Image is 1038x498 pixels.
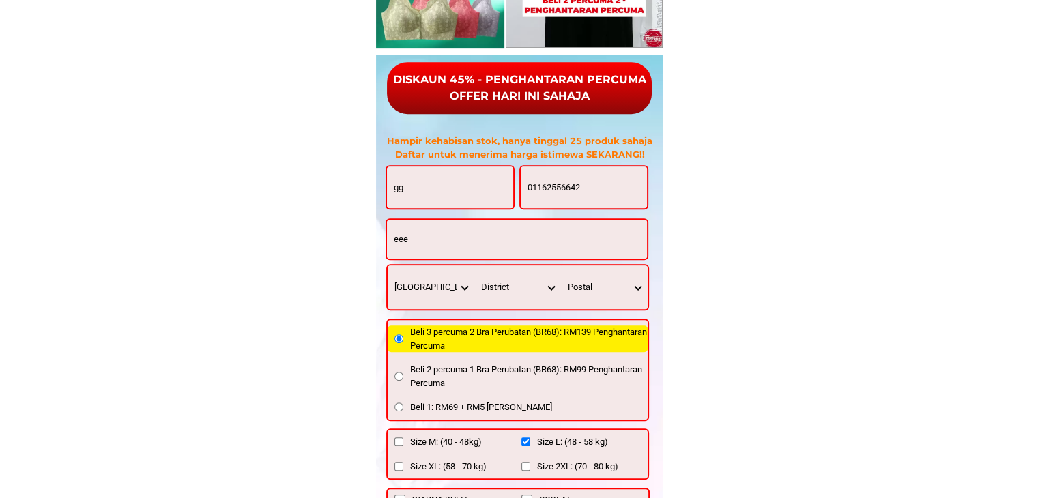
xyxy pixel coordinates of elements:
input: Input address [387,220,647,259]
div: OFFER HARI INI SAHAJA [386,88,652,104]
input: Beli 1: RM69 + RM5 [PERSON_NAME] [394,402,403,411]
span: Size XL: (58 - 70 kg) [410,460,487,473]
input: Size M: (40 - 48kg) [394,437,403,446]
input: Beli 3 percuma 2 Bra Perubatan (BR68): RM139 Penghantaran Percuma [394,334,403,343]
span: Beli 1: RM69 + RM5 [PERSON_NAME] [410,400,552,414]
input: Size XL: (58 - 70 kg) [394,462,403,471]
span: Beli 3 percuma 2 Bra Perubatan (BR68): RM139 Penghantaran Percuma [410,325,648,352]
input: Input phone_number [521,166,647,208]
input: Input full_name [387,166,513,208]
input: Beli 2 percuma 1 Bra Perubatan (BR68): RM99 Penghantaran Percuma [394,372,403,381]
span: Size M: (40 - 48kg) [410,435,482,449]
input: Size L: (48 - 58 kg) [521,437,530,446]
span: Size L: (48 - 58 kg) [537,435,608,449]
div: DISKAUN 45% - PENGHANTARAN PERCUMA [386,72,652,88]
input: Size 2XL: (70 - 80 kg) [521,462,530,471]
select: Select district [474,265,561,309]
select: Select province [388,265,474,309]
h3: Hampir kehabisan stok, hanya tinggal 25 produk sahaja Daftar untuk menerima harga istimewa SEKARA... [380,134,659,161]
span: Beli 2 percuma 1 Bra Perubatan (BR68): RM99 Penghantaran Percuma [410,363,648,390]
span: Size 2XL: (70 - 80 kg) [537,460,618,473]
select: Select postal code [561,265,648,309]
